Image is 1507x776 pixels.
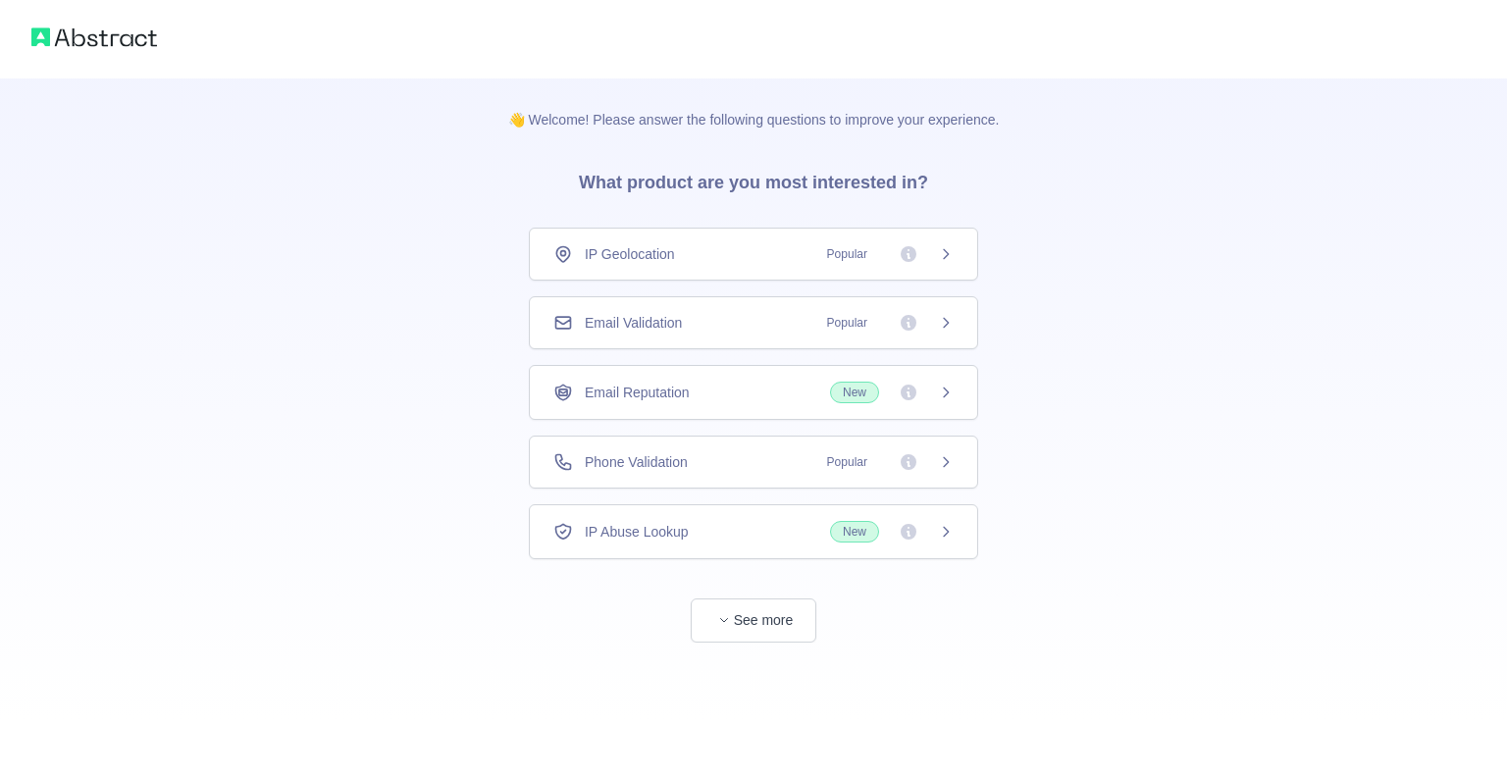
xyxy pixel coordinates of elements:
span: New [830,521,879,543]
h3: What product are you most interested in? [547,129,960,228]
span: Popular [815,313,879,333]
span: New [830,382,879,403]
span: IP Geolocation [585,244,675,264]
button: See more [691,598,816,643]
span: Email Validation [585,313,682,333]
span: Popular [815,244,879,264]
span: Email Reputation [585,383,690,402]
p: 👋 Welcome! Please answer the following questions to improve your experience. [477,78,1031,129]
span: Popular [815,452,879,472]
span: IP Abuse Lookup [585,522,689,542]
img: Abstract logo [31,24,157,51]
span: Phone Validation [585,452,688,472]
